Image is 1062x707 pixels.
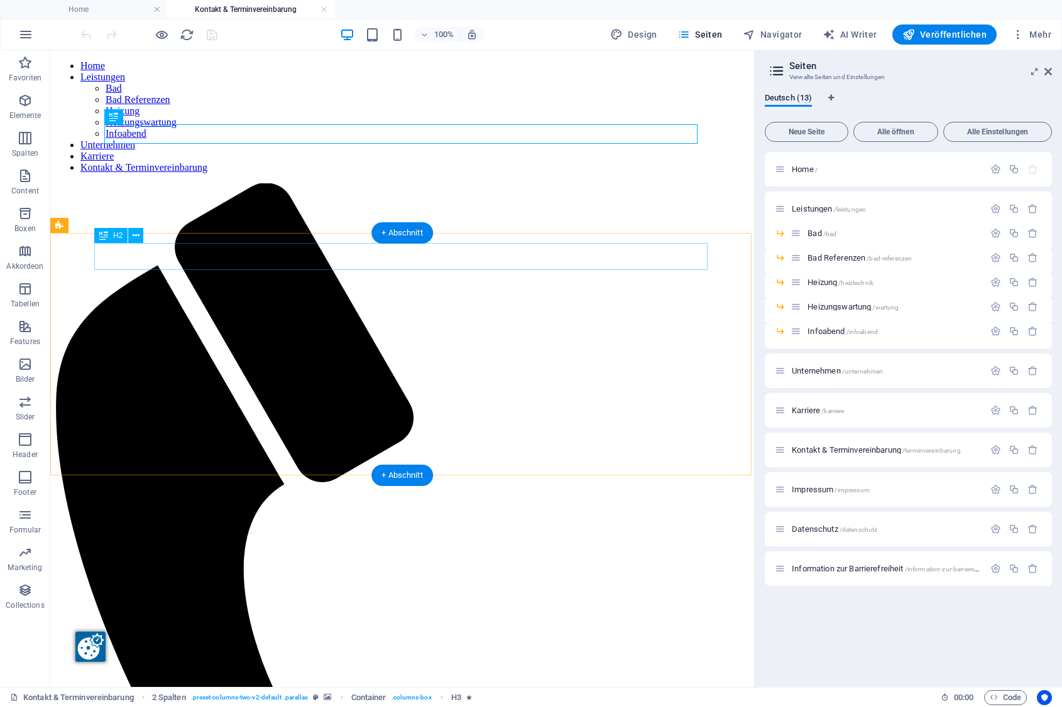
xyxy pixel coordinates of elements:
h6: Session-Zeit [941,690,974,705]
div: Datenschutz/datenschutz [788,525,984,533]
div: + Abschnitt [371,222,433,244]
span: /datenschutz [840,526,878,533]
p: Spalten [12,148,38,158]
span: Klick, um Seite zu öffnen [792,204,866,213]
span: . columns-box [391,690,432,705]
div: Einstellungen [990,524,1001,534]
div: Kontakt & Terminvereinbarung/terminvereinbarung [788,446,984,454]
p: Content [11,186,39,196]
p: Marketing [8,563,42,573]
h3: Verwalte Seiten und Einstellungen [789,72,1027,83]
div: Duplizieren [1009,405,1019,416]
div: Einstellungen [990,277,1001,288]
div: Einstellungen [990,405,1001,416]
span: Klick, um Seite zu öffnen [792,366,883,375]
a: Klick, um Auswahl aufzuheben. Doppelklick öffnet Seitenverwaltung [10,690,134,705]
div: Einstellungen [990,445,1001,455]
button: Seiten [672,24,728,45]
span: Klick zum Auswählen. Doppelklick zum Bearbeiten [451,690,461,705]
span: Veröffentlichen [902,28,987,41]
div: Duplizieren [1009,301,1019,312]
div: Einstellungen [990,301,1001,312]
span: Code [990,690,1021,705]
div: Design (Strg+Alt+Y) [605,24,662,45]
i: Element verfügt über einen Hintergrund [324,694,331,701]
div: Entfernen [1027,326,1038,337]
div: Einstellungen [990,228,1001,239]
button: Design [605,24,662,45]
span: Klick, um Seite zu öffnen [792,406,844,415]
h2: Seiten [789,60,1052,72]
button: Klicke hier, um den Vorschau-Modus zu verlassen [154,27,169,42]
p: Favoriten [9,73,41,83]
span: 00 00 [954,690,973,705]
div: Entfernen [1027,524,1038,534]
span: Klick, um Seite zu öffnen [792,485,870,494]
span: /terminvereinbarung [902,447,961,454]
span: /impressum [835,487,869,494]
button: Mehr [1007,24,1056,45]
span: Klick, um Seite zu öffnen [807,302,899,311]
span: /bad [823,230,837,237]
div: Bad Referenzen/bad-referenzen [804,254,984,262]
span: Deutsch (13) [765,90,812,108]
button: reload [179,27,194,42]
div: Entfernen [1027,301,1038,312]
div: Bad/bad [804,229,984,237]
div: Duplizieren [1009,277,1019,288]
div: Entfernen [1027,277,1038,288]
span: : [963,693,965,702]
p: Header [13,450,38,460]
span: Klick zum Auswählen. Doppelklick zum Bearbeiten [351,690,386,705]
i: Bei Größenänderung Zoomstufe automatisch an das gewählte Gerät anpassen. [466,29,478,40]
span: Klick, um Seite zu öffnen [807,278,873,287]
span: Klick, um Seite zu öffnen [792,524,877,534]
div: Duplizieren [1009,164,1019,175]
div: Duplizieren [1009,445,1019,455]
div: Entfernen [1027,228,1038,239]
button: 100% [415,27,459,42]
span: Navigator [743,28,802,41]
div: Duplizieren [1009,203,1019,214]
span: /wartung [872,304,899,311]
span: /leistungen [834,206,867,213]
button: Navigator [738,24,807,45]
p: Footer [14,487,36,497]
div: + Abschnitt [371,465,433,486]
button: Alle öffnen [853,122,938,142]
nav: breadcrumb [152,690,472,705]
div: Entfernen [1027,203,1038,214]
div: Einstellungen [990,252,1001,263]
div: Einstellungen [990,203,1001,214]
div: Infoabend/infoabend [804,327,984,335]
div: Duplizieren [1009,524,1019,534]
div: Duplizieren [1009,365,1019,376]
div: Duplizieren [1009,326,1019,337]
button: Alle Einstellungen [943,122,1052,142]
span: Seiten [677,28,723,41]
span: / [815,166,818,173]
h6: 100% [434,27,454,42]
span: Klick, um Seite zu öffnen [807,327,878,336]
span: Klick, um Seite zu öffnen [807,229,836,238]
span: Klick, um Seite zu öffnen [792,445,961,455]
span: Design [610,28,657,41]
span: Neue Seite [770,128,843,136]
p: Formular [9,525,41,535]
div: Entfernen [1027,445,1038,455]
div: Heizungswartung/wartung [804,303,984,311]
div: Unternehmen/unternehmen [788,367,984,375]
span: /heiztechnik [838,279,873,286]
div: Einstellungen [990,484,1001,495]
span: /information-zur-barrierefreiheit [905,566,994,573]
div: Einstellungen [990,365,1001,376]
p: Features [10,337,40,347]
span: /karriere [821,407,844,414]
div: Karriere/karriere [788,406,984,414]
div: Information zur Barrierefreiheit/information-zur-barrierefreiheit [788,564,984,573]
div: Leistungen/leistungen [788,205,984,213]
button: Code [984,690,1027,705]
i: Seite neu laden [180,28,194,42]
span: AI Writer [823,28,877,41]
span: H2 [113,232,123,239]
